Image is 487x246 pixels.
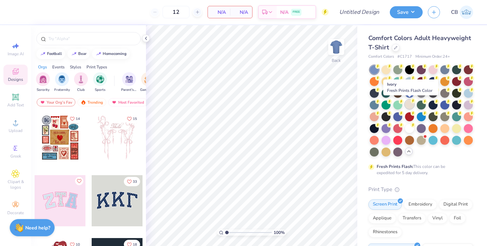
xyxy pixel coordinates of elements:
div: Orgs [38,64,47,70]
span: Parent's Weekend [121,87,137,93]
img: Parent's Weekend Image [125,75,133,83]
span: Fraternity [54,87,70,93]
span: Clipart & logos [3,179,28,190]
img: Club Image [77,75,85,83]
div: Vinyl [428,213,447,224]
div: football [47,52,62,56]
button: bear [67,49,90,59]
img: Back [329,40,343,54]
div: Your Org's Fav [37,98,75,106]
span: Upload [9,128,22,133]
img: most_fav.gif [111,100,117,105]
div: Digital Print [439,199,472,210]
span: # C1717 [397,54,412,60]
span: Comfort Colors Adult Heavyweight T-Shirt [368,34,471,51]
div: filter for Sports [93,72,107,93]
span: Sorority [37,87,49,93]
div: Print Type [368,186,473,193]
div: This color can be expedited for 5 day delivery. [377,163,462,176]
button: Like [124,114,140,123]
span: Sports [95,87,105,93]
div: Trending [77,98,106,106]
div: Screen Print [368,199,402,210]
span: Decorate [7,210,24,216]
span: CB [451,8,458,16]
span: FREE [293,10,300,15]
div: Transfers [398,213,426,224]
span: Minimum Order: 24 + [415,54,450,60]
div: Most Favorited [108,98,147,106]
div: Events [52,64,65,70]
span: Club [77,87,85,93]
div: Foil [449,213,466,224]
span: N/A [212,9,226,16]
button: football [36,49,65,59]
span: N/A [280,9,288,16]
input: Untitled Design [334,5,385,19]
div: Rhinestones [368,227,402,237]
span: Comfort Colors [368,54,394,60]
img: trend_line.gif [40,52,46,56]
button: Like [124,177,140,186]
div: Embroidery [404,199,437,210]
div: Styles [70,64,81,70]
div: filter for Fraternity [54,72,70,93]
span: N/A [234,9,248,16]
button: filter button [93,72,107,93]
button: homecoming [92,49,130,59]
button: filter button [121,72,137,93]
div: Print Types [86,64,107,70]
span: Fresh Prints Flash Color [387,88,432,93]
div: filter for Club [74,72,88,93]
div: Ivory [383,79,438,95]
button: Like [67,114,83,123]
strong: Fresh Prints Flash: [377,164,413,169]
span: Game Day [140,87,156,93]
div: homecoming [103,52,127,56]
button: filter button [74,72,88,93]
div: filter for Game Day [140,72,156,93]
input: – – [163,6,190,18]
img: Game Day Image [144,75,152,83]
a: CB [451,6,473,19]
button: Like [75,177,83,185]
img: Fraternity Image [58,75,66,83]
div: Back [332,57,341,64]
img: Sorority Image [39,75,47,83]
span: 15 [133,117,137,121]
span: 100 % [274,229,285,236]
button: Save [390,6,423,18]
img: Sports Image [96,75,104,83]
img: trending.gif [81,100,86,105]
div: bear [78,52,86,56]
button: filter button [36,72,50,93]
div: filter for Parent's Weekend [121,72,137,93]
button: filter button [54,72,70,93]
span: Add Text [7,102,24,108]
span: Greek [10,153,21,159]
span: Image AI [8,51,24,57]
img: trend_line.gif [96,52,101,56]
div: Applique [368,213,396,224]
img: most_fav.gif [40,100,45,105]
button: filter button [140,72,156,93]
div: filter for Sorority [36,72,50,93]
span: Designs [8,77,23,82]
span: 33 [133,180,137,183]
img: trend_line.gif [71,52,77,56]
strong: Need help? [25,225,50,231]
img: Chase Beeson [460,6,473,19]
span: 14 [76,117,80,121]
input: Try "Alpha" [48,35,136,42]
